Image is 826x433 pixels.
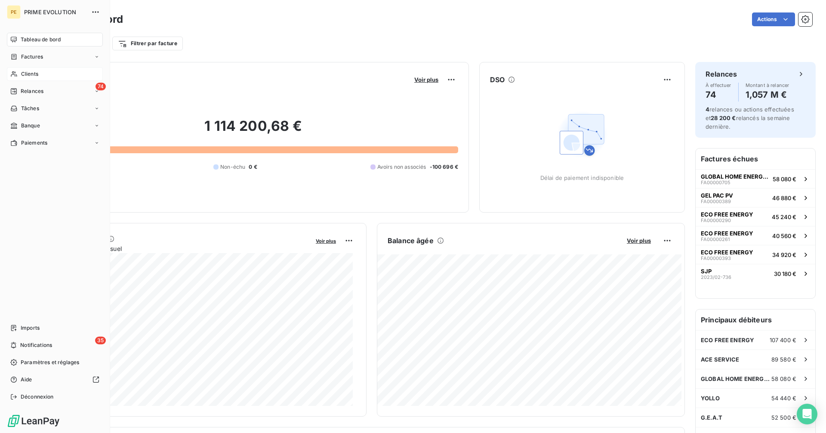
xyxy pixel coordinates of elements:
[540,174,624,181] span: Délai de paiement indisponible
[7,373,103,387] a: Aide
[701,414,722,421] span: G.E.A.T
[49,244,310,253] span: Chiffre d'affaires mensuel
[711,114,736,121] span: 28 200 €
[555,107,610,162] img: Empty state
[772,195,796,201] span: 46 880 €
[797,404,817,424] div: Open Intercom Messenger
[696,264,815,283] button: SJP2023/02-73630 180 €
[414,76,438,83] span: Voir plus
[696,207,815,226] button: ECO FREE ENERGYFA0000029045 240 €
[701,356,740,363] span: ACE SERVICE
[701,268,712,275] span: SJP
[701,173,769,180] span: GLOBAL HOME ENERGY - BHM ECO
[706,83,731,88] span: À effectuer
[696,245,815,264] button: ECO FREE ENERGYFA0000039334 920 €
[770,337,796,343] span: 107 400 €
[696,309,815,330] h6: Principaux débiteurs
[701,256,731,261] span: FA00000393
[701,230,753,237] span: ECO FREE ENERGY
[701,337,754,343] span: ECO FREE ENERGY
[49,118,458,143] h2: 1 114 200,68 €
[771,414,796,421] span: 52 500 €
[21,122,40,130] span: Banque
[696,226,815,245] button: ECO FREE ENERGYFA0000026140 560 €
[706,106,794,130] span: relances ou actions effectuées et relancés la semaine dernière.
[21,105,39,112] span: Tâches
[772,251,796,258] span: 34 920 €
[771,395,796,402] span: 54 440 €
[624,237,653,244] button: Voir plus
[701,249,753,256] span: ECO FREE ENERGY
[24,9,86,15] span: PRIME EVOLUTION
[21,70,38,78] span: Clients
[220,163,245,171] span: Non-échu
[490,74,505,85] h6: DSO
[701,275,731,280] span: 2023/02-736
[701,180,730,185] span: FA00000705
[95,337,106,344] span: 35
[701,211,753,218] span: ECO FREE ENERGY
[706,88,731,102] h4: 74
[771,375,796,382] span: 58 080 €
[706,106,709,113] span: 4
[7,414,60,428] img: Logo LeanPay
[696,148,815,169] h6: Factures échues
[21,53,43,61] span: Factures
[96,83,106,90] span: 74
[696,169,815,188] button: GLOBAL HOME ENERGY - BHM ECOFA0000070558 080 €
[412,76,441,84] button: Voir plus
[21,87,43,95] span: Relances
[746,88,789,102] h4: 1,057 M €
[706,69,737,79] h6: Relances
[7,5,21,19] div: PE
[377,163,426,171] span: Avoirs non associés
[774,270,796,277] span: 30 180 €
[21,359,79,366] span: Paramètres et réglages
[21,139,47,147] span: Paiements
[701,218,731,223] span: FA00000290
[752,12,795,26] button: Actions
[746,83,789,88] span: Montant à relancer
[313,237,339,244] button: Voir plus
[21,36,61,43] span: Tableau de bord
[388,235,434,246] h6: Balance âgée
[21,376,32,384] span: Aide
[701,395,720,402] span: YOLLO
[701,192,733,199] span: GEL PAC PV
[21,324,40,332] span: Imports
[249,163,257,171] span: 0 €
[701,237,730,242] span: FA00000261
[772,213,796,220] span: 45 240 €
[112,37,183,50] button: Filtrer par facture
[21,393,54,401] span: Déconnexion
[701,199,731,204] span: FA00000389
[430,163,459,171] span: -100 696 €
[771,356,796,363] span: 89 580 €
[772,232,796,239] span: 40 560 €
[20,341,52,349] span: Notifications
[316,238,336,244] span: Voir plus
[627,237,651,244] span: Voir plus
[701,375,771,382] span: GLOBAL HOME ENERGY - BHM ECO
[773,176,796,182] span: 58 080 €
[696,188,815,207] button: GEL PAC PVFA0000038946 880 €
